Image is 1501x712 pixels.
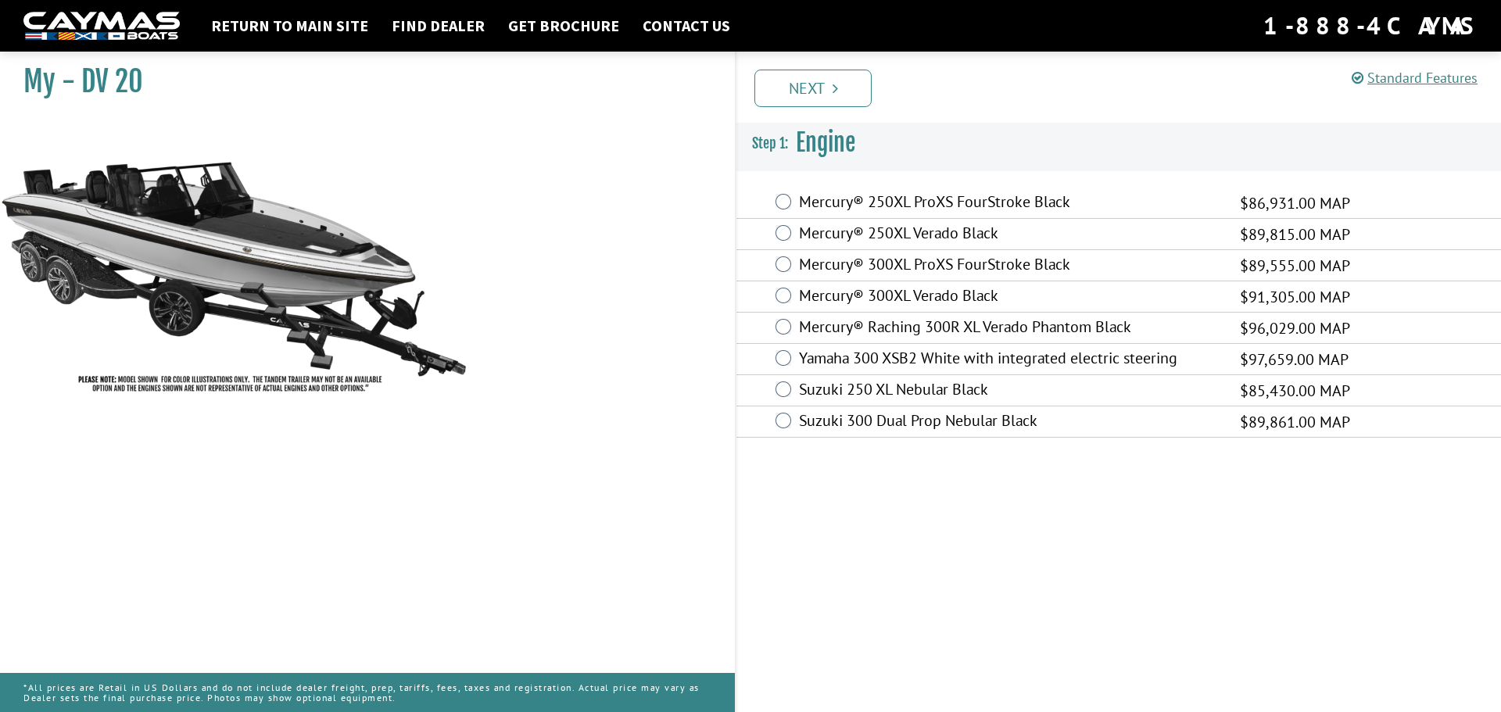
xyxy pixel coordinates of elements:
span: $89,555.00 MAP [1240,254,1350,277]
a: Standard Features [1352,69,1478,87]
a: Get Brochure [500,16,627,36]
label: Mercury® 250XL Verado Black [799,224,1220,246]
span: $85,430.00 MAP [1240,379,1350,403]
span: $97,659.00 MAP [1240,348,1349,371]
a: Contact Us [635,16,738,36]
a: Next [754,70,872,107]
span: $89,861.00 MAP [1240,410,1350,434]
label: Mercury® Raching 300R XL Verado Phantom Black [799,317,1220,340]
ul: Pagination [750,67,1501,107]
div: 1-888-4CAYMAS [1263,9,1478,43]
a: Return to main site [203,16,376,36]
label: Suzuki 300 Dual Prop Nebular Black [799,411,1220,434]
img: white-logo-c9c8dbefe5ff5ceceb0f0178aa75bf4bb51f6bca0971e226c86eb53dfe498488.png [23,12,180,41]
label: Mercury® 300XL Verado Black [799,286,1220,309]
label: Mercury® 300XL ProXS FourStroke Black [799,255,1220,277]
h1: My - DV 20 [23,64,696,99]
span: $89,815.00 MAP [1240,223,1350,246]
h3: Engine [736,114,1501,172]
span: $86,931.00 MAP [1240,191,1350,215]
span: $96,029.00 MAP [1240,317,1350,340]
label: Yamaha 300 XSB2 White with integrated electric steering [799,349,1220,371]
span: $91,305.00 MAP [1240,285,1350,309]
label: Suzuki 250 XL Nebular Black [799,380,1220,403]
p: *All prices are Retail in US Dollars and do not include dealer freight, prep, tariffs, fees, taxe... [23,674,711,710]
a: Find Dealer [384,16,493,36]
label: Mercury® 250XL ProXS FourStroke Black [799,192,1220,215]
